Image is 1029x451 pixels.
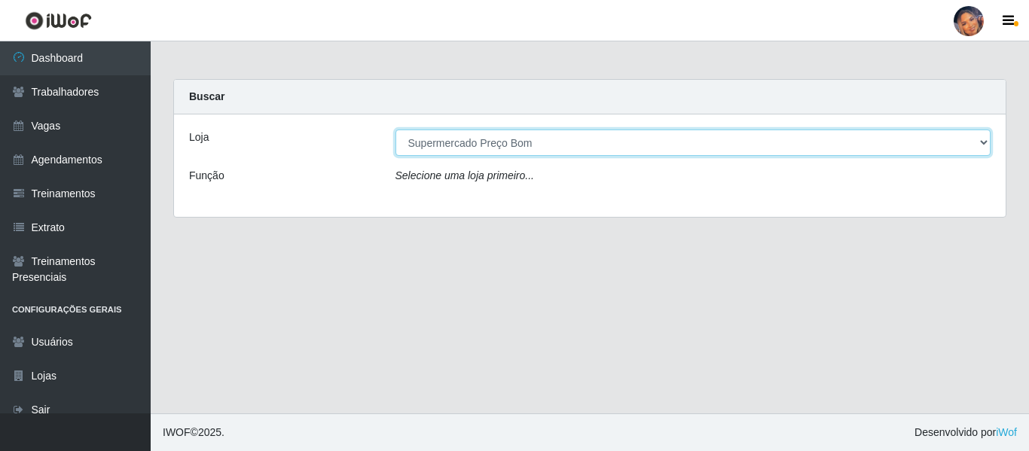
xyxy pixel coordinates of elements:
span: Desenvolvido por [914,425,1017,440]
strong: Buscar [189,90,224,102]
img: CoreUI Logo [25,11,92,30]
label: Função [189,168,224,184]
a: iWof [996,426,1017,438]
label: Loja [189,130,209,145]
span: © 2025 . [163,425,224,440]
span: IWOF [163,426,191,438]
i: Selecione uma loja primeiro... [395,169,534,181]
